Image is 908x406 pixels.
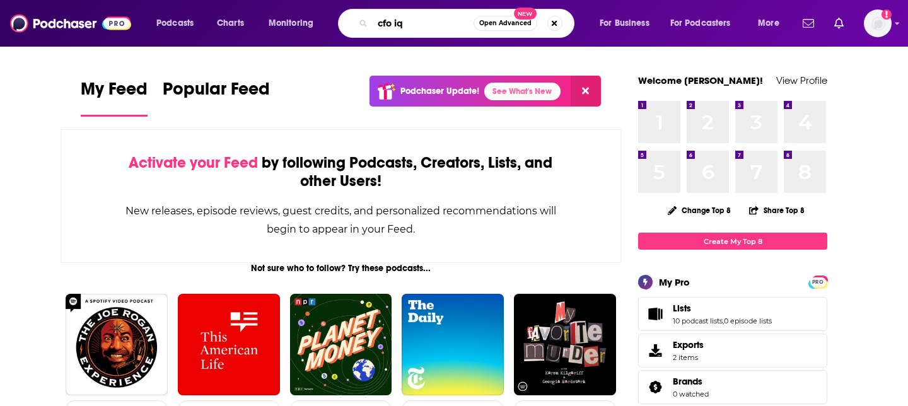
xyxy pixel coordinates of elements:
span: Brands [673,376,702,387]
svg: Add a profile image [882,9,892,20]
button: Share Top 8 [748,198,805,223]
span: For Podcasters [670,14,731,32]
a: Popular Feed [163,78,270,117]
span: My Feed [81,78,148,107]
a: View Profile [776,74,827,86]
img: Planet Money [290,294,392,396]
a: 0 watched [673,390,709,398]
div: My Pro [659,276,690,288]
span: Brands [638,370,827,404]
img: The Joe Rogan Experience [66,294,168,396]
span: Lists [638,297,827,331]
img: User Profile [864,9,892,37]
a: Show notifications dropdown [798,13,819,34]
div: New releases, episode reviews, guest credits, and personalized recommendations will begin to appe... [124,202,557,238]
span: New [514,8,537,20]
span: Podcasts [156,14,194,32]
button: Show profile menu [864,9,892,37]
a: Lists [643,305,668,323]
span: PRO [810,277,825,287]
button: open menu [662,13,749,33]
span: Logged in as JamesRod2024 [864,9,892,37]
span: Popular Feed [163,78,270,107]
span: For Business [600,14,649,32]
a: Welcome [PERSON_NAME]! [638,74,763,86]
div: Not sure who to follow? Try these podcasts... [61,263,621,274]
span: Charts [217,14,244,32]
img: The Daily [402,294,504,396]
span: Exports [643,342,668,359]
button: open menu [260,13,330,33]
span: Exports [673,339,704,351]
a: Brands [643,378,668,396]
a: Charts [209,13,252,33]
a: 10 podcast lists [673,316,723,325]
div: by following Podcasts, Creators, Lists, and other Users! [124,154,557,190]
span: 2 items [673,353,704,362]
span: Activate your Feed [129,153,258,172]
button: open menu [591,13,665,33]
a: Exports [638,333,827,368]
a: PRO [810,277,825,286]
a: Create My Top 8 [638,233,827,250]
span: Monitoring [269,14,313,32]
img: My Favorite Murder with Karen Kilgariff and Georgia Hardstark [514,294,616,396]
button: open menu [749,13,795,33]
span: Open Advanced [479,20,532,26]
div: Search podcasts, credits, & more... [350,9,586,38]
span: , [723,316,724,325]
a: Show notifications dropdown [829,13,849,34]
button: Open AdvancedNew [474,16,537,31]
button: Change Top 8 [660,202,738,218]
span: More [758,14,779,32]
a: See What's New [484,83,561,100]
a: Brands [673,376,709,387]
a: My Feed [81,78,148,117]
span: Lists [673,303,691,314]
img: Podchaser - Follow, Share and Rate Podcasts [10,11,131,35]
a: 0 episode lists [724,316,772,325]
button: open menu [148,13,210,33]
img: This American Life [178,294,280,396]
p: Podchaser Update! [400,86,479,96]
a: Lists [673,303,772,314]
input: Search podcasts, credits, & more... [373,13,474,33]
